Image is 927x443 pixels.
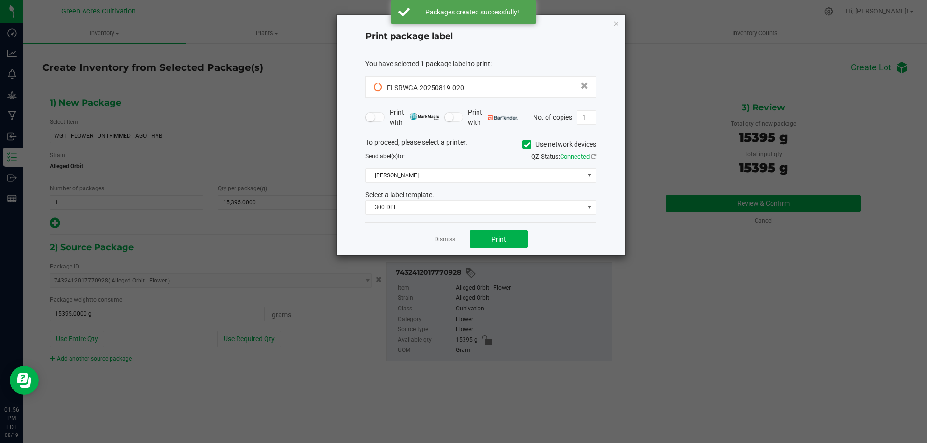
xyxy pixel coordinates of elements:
a: Dismiss [435,235,455,243]
div: : [365,59,596,69]
img: mark_magic_cybra.png [410,113,439,120]
h4: Print package label [365,30,596,43]
div: To proceed, please select a printer. [358,137,604,152]
span: Pending Sync [374,82,384,92]
span: Print [492,235,506,243]
span: Print with [468,107,518,128]
span: Send to: [365,153,405,160]
span: 300 DPI [366,201,584,214]
span: No. of copies [533,113,572,121]
div: Packages created successfully! [415,7,529,17]
div: Select a label template. [358,190,604,200]
iframe: Resource center [10,366,39,395]
span: FLSRWGA-20250819-020 [387,84,464,92]
span: QZ Status: [531,153,596,160]
span: Print with [390,107,439,128]
label: Use network devices [522,139,596,149]
img: bartender.png [488,115,518,120]
span: label(s) [379,153,398,160]
button: Print [470,230,528,248]
span: [PERSON_NAME] [366,169,584,182]
span: You have selected 1 package label to print [365,60,490,67]
span: Connected [560,153,590,160]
